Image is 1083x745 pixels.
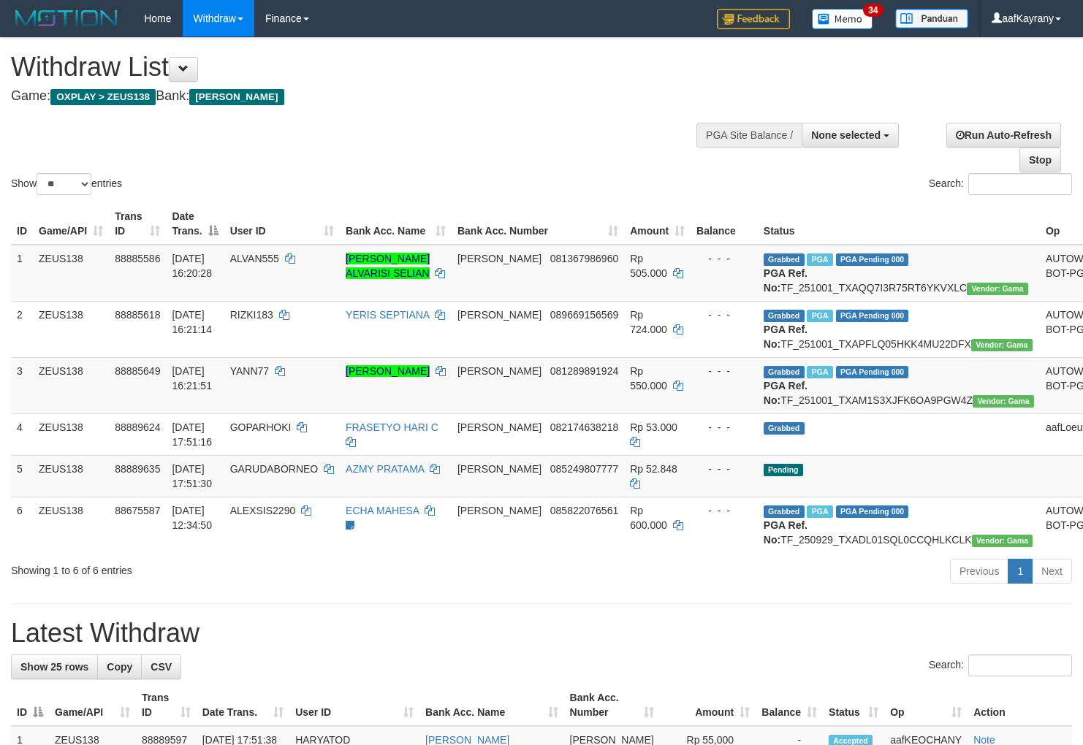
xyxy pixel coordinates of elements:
a: Show 25 rows [11,654,98,679]
span: 88889635 [115,463,160,475]
span: Grabbed [764,422,805,435]
th: Op: activate to sort column ascending [884,684,968,726]
span: [DATE] 17:51:16 [172,421,212,448]
td: 5 [11,455,33,497]
td: ZEUS138 [33,301,109,357]
label: Search: [929,173,1072,195]
span: OXPLAY > ZEUS138 [50,89,156,105]
th: User ID: activate to sort column ascending [289,684,419,726]
th: Balance [691,203,758,245]
span: Marked by aafpengsreynich [807,505,832,518]
b: PGA Ref. No: [764,267,807,294]
a: Run Auto-Refresh [946,123,1061,148]
th: Status [758,203,1040,245]
span: PGA Pending [836,310,909,322]
label: Search: [929,654,1072,676]
span: 88885649 [115,365,160,377]
a: AZMY PRATAMA [346,463,424,475]
span: Rp 52.848 [630,463,677,475]
span: PGA Pending [836,253,909,266]
div: Showing 1 to 6 of 6 entries [11,557,441,578]
span: Copy 081367986960 to clipboard [550,253,618,264]
th: Bank Acc. Number: activate to sort column ascending [452,203,624,245]
td: 4 [11,413,33,455]
span: 34 [863,4,883,17]
th: Date Trans.: activate to sort column ascending [197,684,290,726]
span: Marked by aafanarl [807,310,832,322]
a: Stop [1019,148,1061,172]
span: Rp 505.000 [630,253,667,279]
td: ZEUS138 [33,497,109,553]
a: [PERSON_NAME] [346,365,430,377]
td: TF_251001_TXAM1S3XJFK6OA9PGW4Z [758,357,1040,413]
td: 1 [11,245,33,302]
a: ECHA MAHESA [346,505,419,516]
span: Rp 550.000 [630,365,667,391]
h4: Game: Bank: [11,89,707,104]
a: CSV [141,654,181,679]
td: TF_251001_TXAQQ7I3R75RT6YKVXLC [758,245,1040,302]
span: [PERSON_NAME] [457,253,541,264]
span: ALEXSIS2290 [230,505,296,516]
span: 88885586 [115,253,160,264]
span: Copy 089669156569 to clipboard [550,309,618,321]
span: Show 25 rows [20,661,88,673]
span: Vendor URL: https://trx31.1velocity.biz [967,283,1028,295]
span: [PERSON_NAME] [457,365,541,377]
span: GARUDABORNEO [230,463,319,475]
b: PGA Ref. No: [764,380,807,406]
img: Button%20Memo.svg [812,9,873,29]
span: ALVAN555 [230,253,279,264]
td: ZEUS138 [33,413,109,455]
img: MOTION_logo.png [11,7,122,29]
span: Grabbed [764,310,805,322]
span: None selected [811,129,881,141]
td: 2 [11,301,33,357]
th: Trans ID: activate to sort column ascending [136,684,197,726]
th: ID [11,203,33,245]
b: PGA Ref. No: [764,519,807,546]
span: [PERSON_NAME] [457,309,541,321]
span: [PERSON_NAME] [457,505,541,516]
span: Rp 724.000 [630,309,667,335]
span: [PERSON_NAME] [457,463,541,475]
div: - - - [696,503,752,518]
span: Pending [764,464,803,476]
td: ZEUS138 [33,455,109,497]
span: [DATE] 12:34:50 [172,505,212,531]
a: Previous [950,559,1008,584]
span: 88885618 [115,309,160,321]
select: Showentries [37,173,91,195]
input: Search: [968,173,1072,195]
td: 6 [11,497,33,553]
span: Grabbed [764,253,805,266]
span: Copy 085822076561 to clipboard [550,505,618,516]
span: Rp 53.000 [630,421,677,433]
a: 1 [1008,559,1033,584]
span: [DATE] 16:21:14 [172,309,212,335]
th: Bank Acc. Number: activate to sort column ascending [564,684,660,726]
span: YANN77 [230,365,269,377]
span: 88889624 [115,421,160,433]
a: YERIS SEPTIANA [346,309,429,321]
th: ID: activate to sort column descending [11,684,49,726]
td: ZEUS138 [33,245,109,302]
div: - - - [696,251,752,266]
div: - - - [696,462,752,476]
th: User ID: activate to sort column ascending [224,203,340,245]
th: Trans ID: activate to sort column ascending [109,203,166,245]
span: Vendor URL: https://trx31.1velocity.biz [972,535,1033,547]
div: - - - [696,307,752,322]
span: Copy 081289891924 to clipboard [550,365,618,377]
div: - - - [696,420,752,435]
h1: Latest Withdraw [11,619,1072,648]
td: TF_251001_TXAPFLQ05HKK4MU22DFX [758,301,1040,357]
th: Game/API: activate to sort column ascending [33,203,109,245]
th: Date Trans.: activate to sort column descending [166,203,224,245]
span: [PERSON_NAME] [189,89,284,105]
span: PGA Pending [836,505,909,518]
img: panduan.png [895,9,968,28]
span: Marked by aafanarl [807,253,832,266]
span: Marked by aafanarl [807,366,832,378]
th: Amount: activate to sort column ascending [660,684,756,726]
